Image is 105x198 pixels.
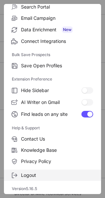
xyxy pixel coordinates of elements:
[4,133,101,145] label: Contact Us
[4,36,101,47] label: Connect Integrations
[4,108,101,120] label: Find leads on any site
[21,158,93,164] span: Privacy Policy
[4,170,101,181] label: Logout
[4,156,101,167] label: Privacy Policy
[21,4,93,10] span: Search Portal
[21,87,81,93] span: Hide Sidebar
[21,63,93,69] span: Save Open Profiles
[21,147,93,153] span: Knowledge Base
[21,15,93,21] span: Email Campaign
[4,145,101,156] label: Knowledge Base
[12,74,93,84] label: Extension Preference
[12,49,93,60] label: Bulk Save Prospects
[4,96,101,108] label: AI Writer on Gmail
[4,13,101,24] label: Email Campaign
[21,111,81,117] span: Find leads on any site
[21,136,93,142] span: Contact Us
[62,26,73,33] span: New
[4,183,101,194] div: Version 5.16.5
[4,1,101,13] label: Search Portal
[21,38,93,44] span: Connect Integrations
[4,24,101,36] label: Data Enrichment New
[4,84,101,96] label: Hide Sidebar
[12,123,93,133] label: Help & Support
[21,26,93,33] span: Data Enrichment
[4,60,101,71] label: Save Open Profiles
[21,172,93,178] span: Logout
[21,99,81,105] span: AI Writer on Gmail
